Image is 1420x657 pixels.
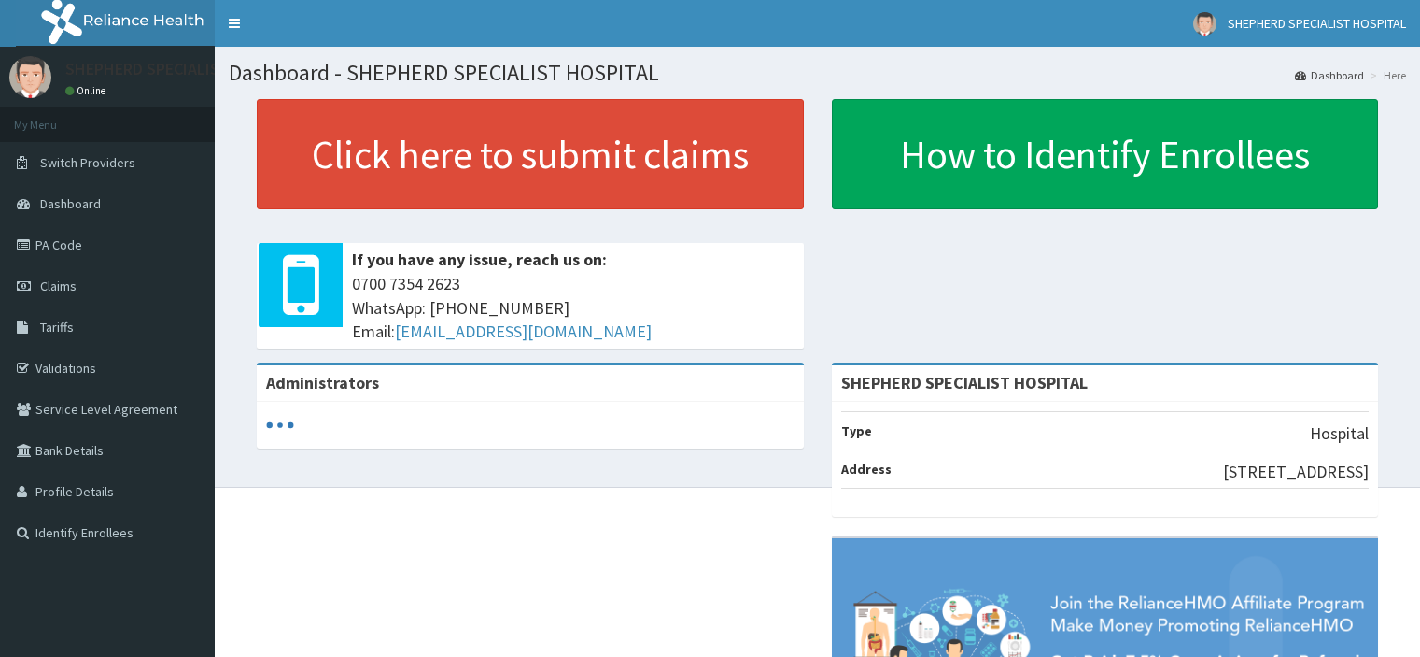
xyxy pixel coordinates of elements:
span: Switch Providers [40,154,135,171]
a: Online [65,84,110,97]
svg: audio-loading [266,411,294,439]
li: Here [1366,67,1406,83]
img: User Image [9,56,51,98]
a: Dashboard [1295,67,1364,83]
b: If you have any issue, reach us on: [352,249,607,270]
b: Type [841,422,872,439]
b: Address [841,461,892,478]
strong: SHEPHERD SPECIALIST HOSPITAL [841,372,1088,393]
span: 0700 7354 2623 WhatsApp: [PHONE_NUMBER] Email: [352,272,794,344]
p: Hospital [1310,421,1369,446]
span: Dashboard [40,195,101,212]
span: Claims [40,278,77,294]
img: User Image [1193,12,1216,36]
span: Tariffs [40,319,74,336]
p: [STREET_ADDRESS] [1223,460,1369,484]
b: Administrators [266,372,379,393]
a: Click here to submit claims [257,99,804,209]
h1: Dashboard - SHEPHERD SPECIALIST HOSPITAL [229,61,1406,85]
a: [EMAIL_ADDRESS][DOMAIN_NAME] [395,321,652,342]
a: How to Identify Enrollees [832,99,1379,209]
span: SHEPHERD SPECIALIST HOSPITAL [1228,15,1406,32]
p: SHEPHERD SPECIALIST HOSPITAL [65,61,306,78]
